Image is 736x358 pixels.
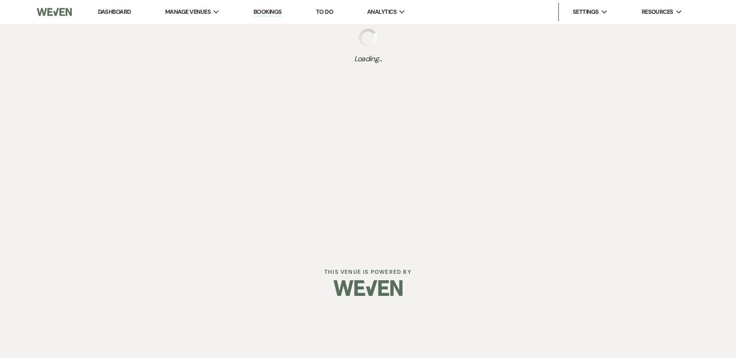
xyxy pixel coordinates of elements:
[354,53,382,64] span: Loading...
[642,7,673,17] span: Resources
[37,2,72,22] img: Weven Logo
[253,8,282,17] a: Bookings
[98,8,131,16] a: Dashboard
[573,7,599,17] span: Settings
[367,7,397,17] span: Analytics
[359,29,377,47] img: loading spinner
[333,272,402,304] img: Weven Logo
[316,8,333,16] a: To Do
[165,7,211,17] span: Manage Venues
